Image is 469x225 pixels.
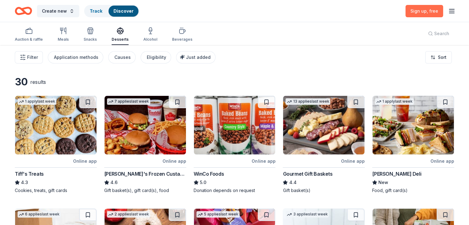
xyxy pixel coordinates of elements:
[286,211,329,218] div: 3 applies last week
[104,170,186,178] div: [PERSON_NAME]'s Frozen Custard & Steakburgers
[104,187,186,194] div: Gift basket(s), gift card(s), food
[283,187,365,194] div: Gift basket(s)
[427,8,438,14] span: , free
[375,98,414,105] div: 1 apply last week
[15,96,97,194] a: Image for Tiff's Treats1 applylast weekOnline appTiff's Treats4.3Cookies, treats, gift cards
[143,37,157,42] div: Alcohol
[42,7,67,15] span: Create new
[15,76,28,88] div: 30
[110,179,117,186] span: 4.6
[147,54,166,61] div: Eligibility
[372,96,454,194] a: Image for McAlister's Deli1 applylast weekOnline app[PERSON_NAME] DeliNewFood, gift card(s)
[283,170,332,178] div: Gourmet Gift Baskets
[15,96,97,154] img: Image for Tiff's Treats
[107,98,150,105] div: 7 applies last week
[286,98,330,105] div: 13 applies last week
[252,157,275,165] div: Online app
[372,170,421,178] div: [PERSON_NAME] Deli
[196,211,240,218] div: 5 applies last week
[112,25,129,45] button: Desserts
[113,8,134,14] a: Discover
[410,8,438,14] span: Sign up
[172,25,192,45] button: Beverages
[341,157,365,165] div: Online app
[27,54,38,61] span: Filter
[48,51,103,63] button: Application methods
[15,37,43,42] div: Auction & raffle
[84,25,97,45] button: Snacks
[194,96,275,154] img: Image for WinCo Foods
[378,179,388,186] span: New
[107,211,150,218] div: 2 applies last week
[104,96,186,194] a: Image for Freddy's Frozen Custard & Steakburgers7 applieslast weekOnline app[PERSON_NAME]'s Froze...
[283,96,365,194] a: Image for Gourmet Gift Baskets13 applieslast weekOnline appGourmet Gift Baskets4.4Gift basket(s)
[54,54,98,61] div: Application methods
[405,5,443,17] a: Sign up, free
[84,37,97,42] div: Snacks
[438,54,446,61] span: Sort
[15,25,43,45] button: Auction & raffle
[194,170,224,178] div: WinCo Foods
[15,51,43,63] button: Filter
[58,37,69,42] div: Meals
[21,179,28,186] span: 4.3
[176,51,216,63] button: Just added
[114,54,131,61] div: Causes
[18,98,56,105] div: 1 apply last week
[18,211,61,218] div: 6 applies last week
[194,187,276,194] div: Donation depends on request
[58,25,69,45] button: Meals
[289,179,296,186] span: 4.4
[425,51,452,63] button: Sort
[112,37,129,42] div: Desserts
[372,187,454,194] div: Food, gift card(s)
[15,4,32,18] a: Home
[186,55,211,60] span: Just added
[163,157,186,165] div: Online app
[108,51,136,63] button: Causes
[143,25,157,45] button: Alcohol
[37,5,79,17] button: Create new
[30,78,46,86] div: results
[372,96,454,154] img: Image for McAlister's Deli
[141,51,171,63] button: Eligibility
[172,37,192,42] div: Beverages
[15,187,97,194] div: Cookies, treats, gift cards
[194,96,276,194] a: Image for WinCo FoodsOnline appWinCo Foods5.0Donation depends on request
[430,157,454,165] div: Online app
[283,96,364,154] img: Image for Gourmet Gift Baskets
[15,170,44,178] div: Tiff's Treats
[105,96,186,154] img: Image for Freddy's Frozen Custard & Steakburgers
[90,8,102,14] a: Track
[84,5,139,17] button: TrackDiscover
[200,179,206,186] span: 5.0
[73,157,97,165] div: Online app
